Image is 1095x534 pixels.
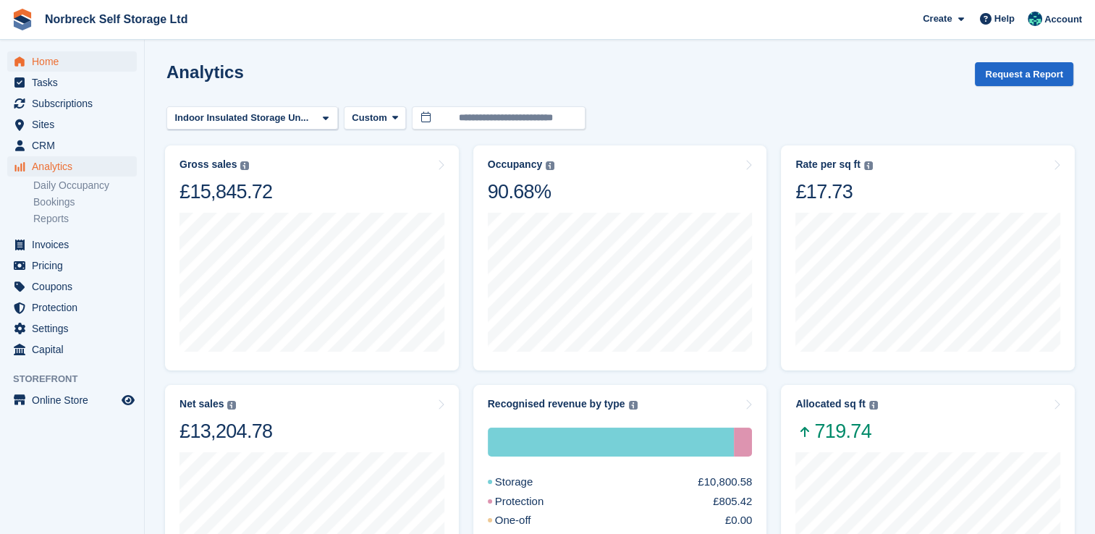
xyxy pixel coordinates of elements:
button: Custom [344,106,406,130]
span: Analytics [32,156,119,177]
span: Sites [32,114,119,135]
a: menu [7,156,137,177]
a: Daily Occupancy [33,179,137,192]
div: Gross sales [179,158,237,171]
div: £0.00 [725,512,753,529]
a: Reports [33,212,137,226]
div: One-off [488,512,566,529]
div: £15,845.72 [179,179,272,204]
div: Protection [734,428,752,457]
a: menu [7,297,137,318]
a: menu [7,51,137,72]
a: menu [7,339,137,360]
span: 719.74 [795,419,877,444]
div: Protection [488,493,579,510]
span: Coupons [32,276,119,297]
img: stora-icon-8386f47178a22dfd0bd8f6a31ec36ba5ce8667c1dd55bd0f319d3a0aa187defe.svg [12,9,33,30]
img: Sally King [1028,12,1042,26]
img: icon-info-grey-7440780725fd019a000dd9b08b2336e03edf1995a4989e88bcd33f0948082b44.svg [546,161,554,170]
div: Storage [488,428,734,457]
span: Pricing [32,255,119,276]
div: £805.42 [713,493,752,510]
a: menu [7,93,137,114]
span: CRM [32,135,119,156]
a: menu [7,318,137,339]
div: Net sales [179,398,224,410]
img: icon-info-grey-7440780725fd019a000dd9b08b2336e03edf1995a4989e88bcd33f0948082b44.svg [227,401,236,410]
span: Protection [32,297,119,318]
a: menu [7,234,137,255]
img: icon-info-grey-7440780725fd019a000dd9b08b2336e03edf1995a4989e88bcd33f0948082b44.svg [869,401,878,410]
div: £17.73 [795,179,872,204]
div: Rate per sq ft [795,158,860,171]
span: Online Store [32,390,119,410]
span: Storefront [13,372,144,386]
span: Home [32,51,119,72]
a: menu [7,255,137,276]
span: Tasks [32,72,119,93]
a: menu [7,135,137,156]
span: Custom [352,111,386,125]
a: Preview store [119,391,137,409]
span: Capital [32,339,119,360]
div: Allocated sq ft [795,398,865,410]
button: Request a Report [975,62,1073,86]
span: Account [1044,12,1082,27]
span: Invoices [32,234,119,255]
img: icon-info-grey-7440780725fd019a000dd9b08b2336e03edf1995a4989e88bcd33f0948082b44.svg [629,401,638,410]
a: Norbreck Self Storage Ltd [39,7,193,31]
a: menu [7,114,137,135]
h2: Analytics [166,62,244,82]
img: icon-info-grey-7440780725fd019a000dd9b08b2336e03edf1995a4989e88bcd33f0948082b44.svg [864,161,873,170]
div: Storage [488,474,568,491]
a: Bookings [33,195,137,209]
span: Help [994,12,1015,26]
div: £13,204.78 [179,419,272,444]
a: menu [7,390,137,410]
span: Create [923,12,952,26]
a: menu [7,72,137,93]
span: Subscriptions [32,93,119,114]
div: Recognised revenue by type [488,398,625,410]
div: Occupancy [488,158,542,171]
div: Indoor Insulated Storage Un... [172,111,314,125]
div: £10,800.58 [698,474,752,491]
img: icon-info-grey-7440780725fd019a000dd9b08b2336e03edf1995a4989e88bcd33f0948082b44.svg [240,161,249,170]
a: menu [7,276,137,297]
div: 90.68% [488,179,554,204]
span: Settings [32,318,119,339]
